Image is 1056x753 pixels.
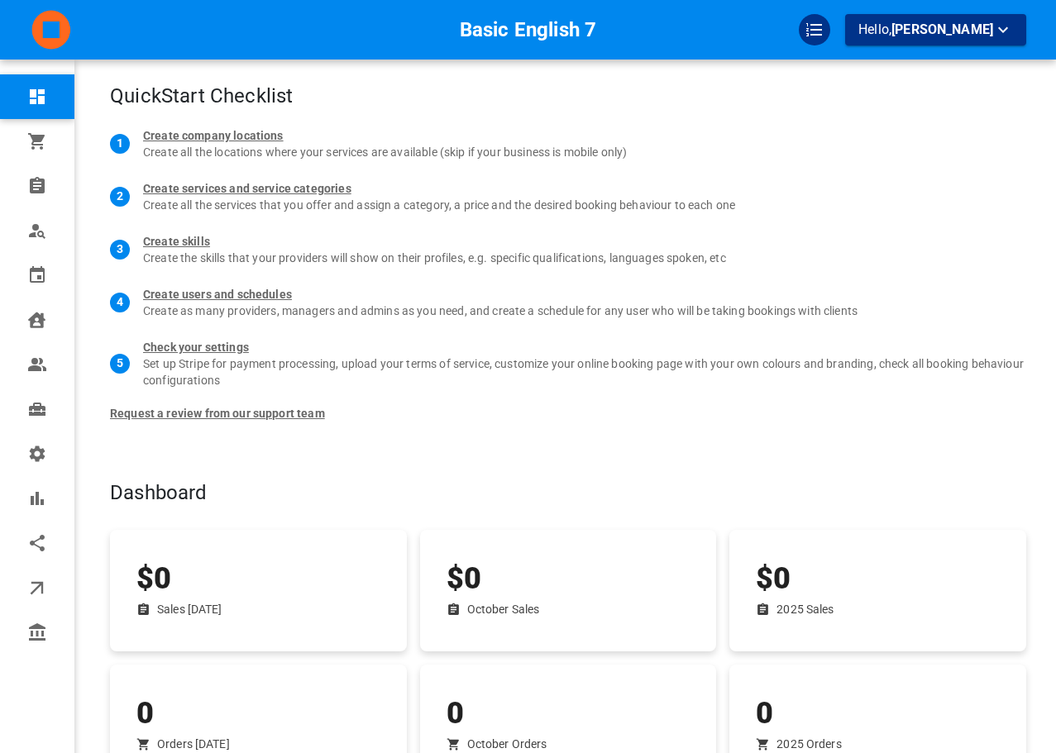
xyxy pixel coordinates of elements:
[776,736,841,753] p: 2025 Orders
[756,696,773,731] span: 0
[136,561,171,596] span: $0
[143,339,249,355] div: Check your settings
[110,187,130,207] div: 2
[143,233,210,250] div: Create skills
[157,601,222,618] p: Sales Today
[110,84,873,109] h4: QuickStart Checklist
[858,20,1013,41] p: Hello,
[136,696,154,731] span: 0
[143,180,351,197] div: Create services and service categories
[143,286,292,303] div: Create users and schedules
[799,14,830,45] div: QuickStart Guide
[143,250,1026,266] p: Create the skills that your providers will show on their profiles, e.g. specific qualifications, ...
[110,240,130,260] div: 3
[110,134,130,154] div: 1
[30,9,73,50] img: company-logo
[467,736,547,753] p: October Orders
[467,601,540,618] p: October Sales
[460,14,597,45] h6: Basic English 7
[143,303,1026,319] p: Create as many providers, managers and admins as you need, and create a schedule for any user who...
[110,293,130,312] div: 4
[110,398,325,428] div: Request a review from our support team
[891,21,993,37] span: [PERSON_NAME]
[447,561,481,596] span: $0
[143,144,1026,160] p: Create all the locations where your services are available (skip if your business is mobile only)
[447,696,464,731] span: 0
[776,601,834,618] p: 2025 Sales
[143,127,284,144] div: Create company locations
[756,561,791,596] span: $0
[845,14,1026,45] button: Hello,[PERSON_NAME]
[143,355,1026,388] p: Set up Stripe for payment processing, upload your terms of service, customize your online booking...
[143,197,1026,213] p: Create all the services that you offer and assign a category, a price and the desired booking beh...
[157,736,230,753] p: Orders Today
[110,481,862,506] h4: Dashboard
[110,354,130,374] div: 5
